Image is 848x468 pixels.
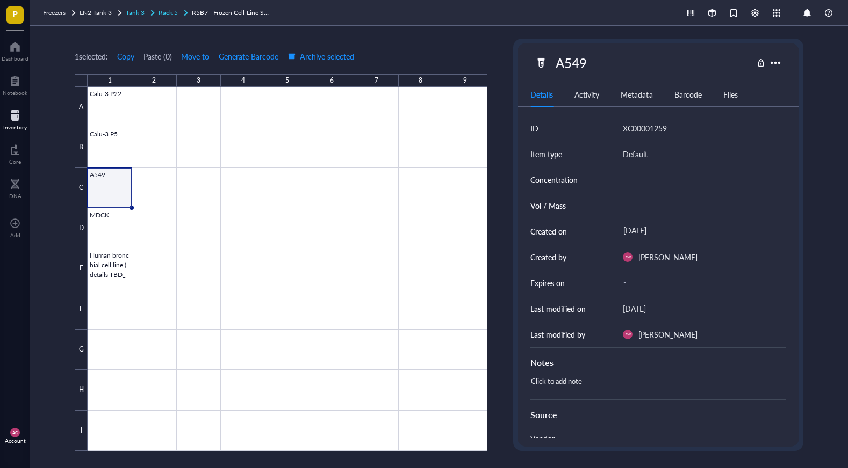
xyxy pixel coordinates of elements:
[621,89,652,100] div: Metadata
[526,374,781,399] div: Click to add note
[723,89,738,100] div: Files
[80,8,124,18] a: LN2 Tank 3
[530,200,566,211] div: Vol / Mass
[126,8,145,17] span: Tank 3
[181,52,209,61] span: Move to
[625,255,630,259] span: CW
[3,107,27,130] a: Inventory
[375,74,378,87] div: 7
[192,8,272,18] a: R5B7 - Frozen Cell Line Stocks rack 6 Box D - AM
[43,8,66,17] span: Freezers
[619,194,781,217] div: -
[288,48,355,65] button: Archive selected
[75,87,88,127] div: A
[117,48,135,65] button: Copy
[530,174,578,186] div: Concentration
[80,8,112,17] span: LN2 Tank 3
[288,52,354,61] span: Archive selected
[674,89,702,100] div: Barcode
[75,370,88,410] div: H
[75,248,88,289] div: E
[530,225,567,237] div: Created on
[181,48,210,65] button: Move to
[619,427,781,450] div: -
[9,193,21,199] div: DNA
[419,74,422,87] div: 8
[5,437,26,444] div: Account
[3,90,27,96] div: Notebook
[530,433,555,444] div: Vendor
[530,122,538,134] div: ID
[530,408,786,421] div: Source
[75,411,88,451] div: I
[619,222,781,241] div: [DATE]
[623,148,648,160] div: Default
[126,8,190,18] a: Tank 3Rack 5
[241,74,245,87] div: 4
[152,74,156,87] div: 2
[143,48,172,65] button: Paste (0)
[330,74,334,87] div: 6
[623,302,646,315] div: [DATE]
[12,430,18,435] span: AC
[159,8,178,17] span: Rack 5
[218,48,279,65] button: Generate Barcode
[10,232,20,238] div: Add
[75,50,108,62] div: 1 selected:
[9,175,21,199] a: DNA
[3,72,27,96] a: Notebook
[43,8,77,18] a: Freezers
[2,38,28,62] a: Dashboard
[75,208,88,248] div: D
[619,169,781,191] div: -
[619,273,781,292] div: -
[197,74,200,87] div: 3
[625,332,630,336] span: CW
[463,74,467,87] div: 9
[530,277,565,289] div: Expires on
[530,89,553,100] div: Details
[117,52,134,61] span: Copy
[551,52,592,74] div: A549
[12,7,18,20] span: P
[9,158,21,165] div: Core
[638,251,698,264] div: [PERSON_NAME]
[530,251,566,263] div: Created by
[530,328,585,340] div: Last modified by
[9,141,21,165] a: Core
[530,356,786,369] div: Notes
[623,122,667,135] div: XC00001259
[75,127,88,167] div: B
[108,74,112,87] div: 1
[285,74,289,87] div: 5
[3,124,27,130] div: Inventory
[574,89,599,100] div: Activity
[2,55,28,62] div: Dashboard
[75,330,88,370] div: G
[75,168,88,208] div: C
[75,289,88,330] div: F
[638,328,698,341] div: [PERSON_NAME]
[219,52,278,61] span: Generate Barcode
[530,148,562,160] div: Item type
[530,303,586,315] div: Last modified on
